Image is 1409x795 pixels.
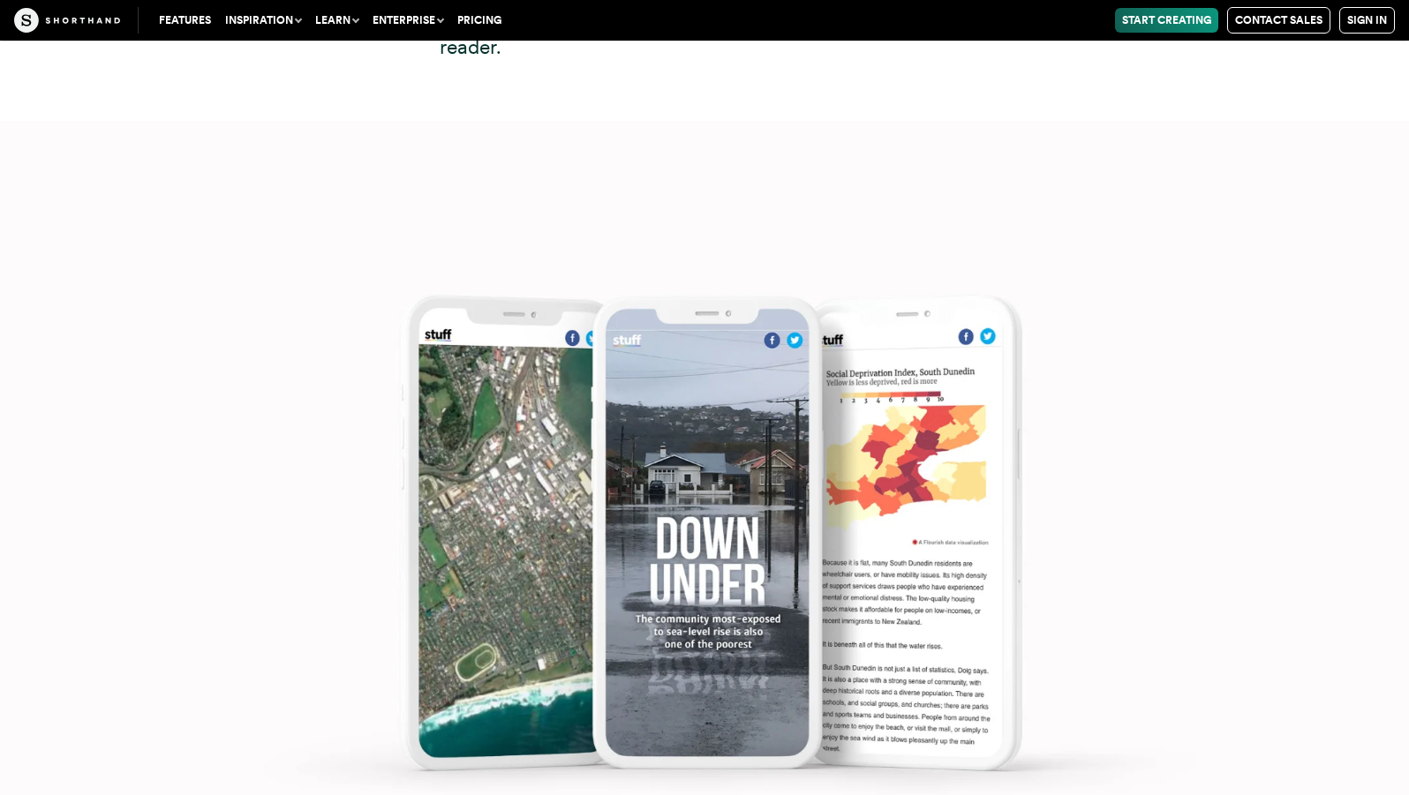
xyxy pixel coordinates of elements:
a: Pricing [450,8,509,33]
img: The Craft [14,8,120,33]
a: Contact Sales [1227,7,1330,34]
button: Learn [308,8,365,33]
a: Start Creating [1115,8,1218,33]
button: Inspiration [218,8,308,33]
a: Features [152,8,218,33]
button: Enterprise [365,8,450,33]
a: Sign in [1339,7,1395,34]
